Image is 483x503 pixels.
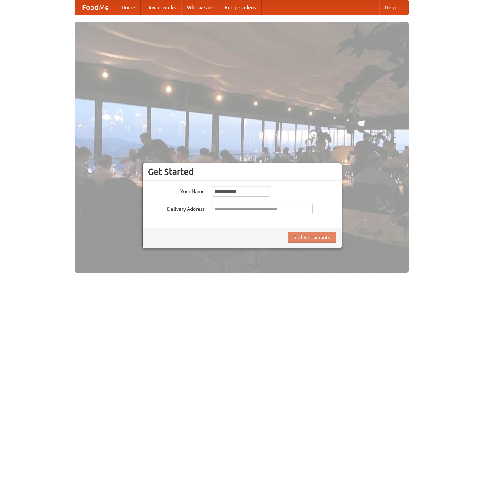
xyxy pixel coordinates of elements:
[141,0,181,15] a: How it works
[75,0,116,15] a: FoodMe
[148,186,205,195] label: Your Name
[219,0,262,15] a: Recipe videos
[116,0,141,15] a: Home
[288,232,336,243] button: Find Restaurants!
[148,204,205,213] label: Delivery Address
[148,166,336,177] h3: Get Started
[379,0,401,15] a: Help
[181,0,219,15] a: Who we are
